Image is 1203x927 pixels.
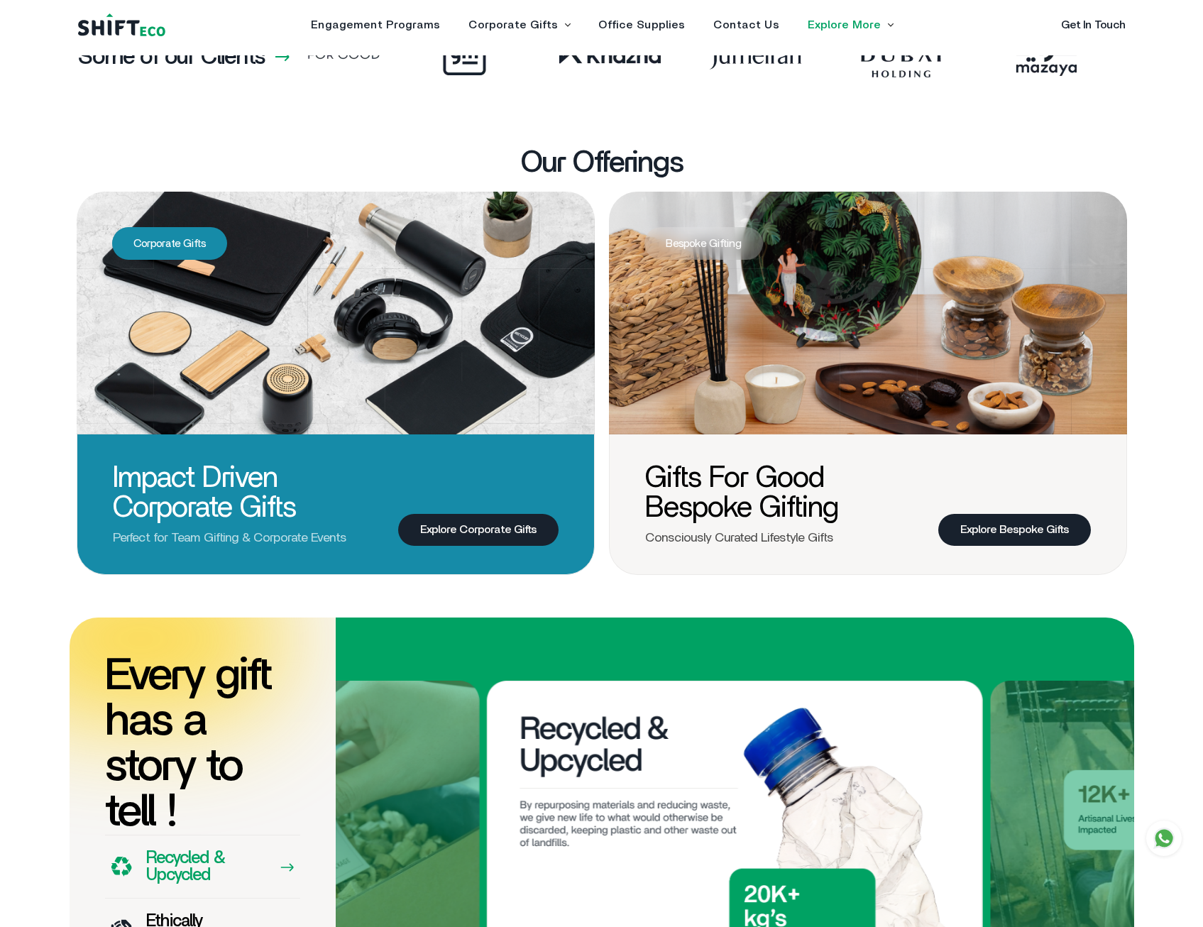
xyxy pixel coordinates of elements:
a: Office Supplies [598,19,685,31]
span: Bespoke Gifting [644,227,763,260]
h1: Every gift has a story to tell ! [105,653,300,835]
a: Explore Bespoke Gifts [938,514,1091,546]
span: Corporate Gifts [112,227,227,260]
p: Consciously Curated Lifestyle Gifts [645,531,913,547]
a: Get In Touch [1061,19,1126,31]
p: Recycled & Upcycled [146,850,266,884]
a: Contact Us [713,19,779,31]
h3: Gifts for Good Bespoke Gifting [645,463,886,522]
img: bespoke_gift.png [609,192,1127,434]
h3: Our Offerings [521,148,683,177]
img: corporate_gift.png [77,192,595,434]
a: Corporate Gifts [468,19,558,31]
a: Engagement Programs [311,19,440,31]
h3: Some of our Clients [78,45,265,68]
p: Perfect for Team Gifting & Corporate Events [113,531,380,547]
a: Explore More [808,19,881,31]
a: Explore Corporate Gifts [398,514,559,546]
h3: Impact Driven Corporate Gifts [113,463,353,522]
